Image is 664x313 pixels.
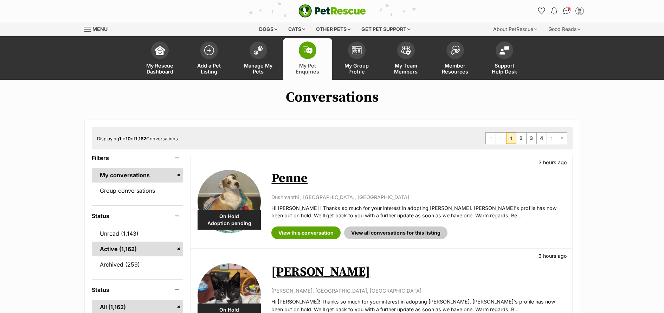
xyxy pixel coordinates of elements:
button: Notifications [549,5,560,17]
a: Active (1,162) [92,242,183,256]
div: Cats [283,22,310,36]
img: manage-my-pets-icon-02211641906a0b7f246fdf0571729dbe1e7629f14944591b6c1af311fb30b64b.svg [253,46,263,55]
a: View this conversation [271,226,341,239]
span: Member Resources [439,63,471,75]
span: My Group Profile [341,63,373,75]
a: My conversations [92,168,183,183]
strong: 1 [119,136,121,141]
div: Dogs [254,22,282,36]
img: group-profile-icon-3fa3cf56718a62981997c0bc7e787c4b2cf8bcc04b72c1350f741eb67cf2f40e.svg [352,46,362,55]
a: Page 2 [516,133,526,144]
a: Penne [271,171,308,186]
a: View all conversations for this listing [344,226,447,239]
p: 3 hours ago [539,252,567,260]
img: dashboard-icon-eb2f2d2d3e046f16d808141f083e7271f6b2e854fb5c12c21221c1fb7104beca.svg [155,45,165,55]
a: Menu [84,22,112,35]
span: Page 1 [506,133,516,144]
a: Next page [547,133,557,144]
strong: 10 [125,136,131,141]
a: My Team Members [381,38,431,80]
a: PetRescue [298,4,366,18]
div: On Hold [198,210,261,230]
img: help-desk-icon-fdf02630f3aa405de69fd3d07c3f3aa587a6932b1a1747fa1d2bba05be0121f9.svg [499,46,509,55]
span: Previous page [496,133,506,144]
img: add-pet-listing-icon-0afa8454b4691262ce3f59096e99ab1cd57d4a30225e0717b998d2c9b9846f56.svg [204,45,214,55]
img: Penne [198,170,261,233]
a: Page 4 [537,133,547,144]
img: member-resources-icon-8e73f808a243e03378d46382f2149f9095a855e16c252ad45f914b54edf8863c.svg [450,45,460,55]
span: My Team Members [390,63,422,75]
img: logo-e224e6f780fb5917bec1dbf3a21bbac754714ae5b6737aabdf751b685950b380.svg [298,4,366,18]
nav: Pagination [485,132,567,144]
p: Hi [PERSON_NAME] ! Thanks so much for your interest in adopting [PERSON_NAME]. [PERSON_NAME]'s pr... [271,204,565,219]
header: Status [92,287,183,293]
div: Good Reads [543,22,585,36]
a: Unread (1,143) [92,226,183,241]
span: Displaying to of Conversations [97,136,178,141]
div: Other pets [311,22,355,36]
a: Manage My Pets [234,38,283,80]
img: Belle Vie Animal Rescue profile pic [576,7,583,14]
ul: Account quick links [536,5,585,17]
span: Add a Pet Listing [193,63,225,75]
p: 3 hours ago [539,159,567,166]
strong: 1,162 [135,136,146,141]
img: team-members-icon-5396bd8760b3fe7c0b43da4ab00e1e3bb1a5d9ba89233759b79545d2d3fc5d0d.svg [401,46,411,55]
span: Menu [92,26,108,32]
button: My account [574,5,585,17]
span: My Rescue Dashboard [144,63,176,75]
a: Group conversations [92,183,183,198]
a: My Group Profile [332,38,381,80]
img: pet-enquiries-icon-7e3ad2cf08bfb03b45e93fb7055b45f3efa6380592205ae92323e6603595dc1f.svg [303,46,312,54]
p: [PERSON_NAME], [GEOGRAPHIC_DATA], [GEOGRAPHIC_DATA] [271,287,565,294]
a: Page 3 [527,133,536,144]
a: Conversations [561,5,573,17]
span: First page [486,133,496,144]
span: Adoption pending [198,220,261,227]
a: My Pet Enquiries [283,38,332,80]
a: Last page [557,133,567,144]
img: notifications-46538b983faf8c2785f20acdc204bb7945ddae34d4c08c2a6579f10ce5e182be.svg [551,7,557,14]
a: Add a Pet Listing [185,38,234,80]
p: Dushmanthi , [GEOGRAPHIC_DATA], [GEOGRAPHIC_DATA] [271,193,565,201]
div: About PetRescue [488,22,542,36]
header: Status [92,213,183,219]
span: My Pet Enquiries [292,63,323,75]
a: My Rescue Dashboard [135,38,185,80]
span: Support Help Desk [489,63,520,75]
div: Get pet support [356,22,415,36]
a: Favourites [536,5,547,17]
a: [PERSON_NAME] [271,264,370,280]
header: Filters [92,155,183,161]
span: Manage My Pets [243,63,274,75]
a: Support Help Desk [480,38,529,80]
p: Hi [PERSON_NAME]! Thanks so much for your interest in adopting [PERSON_NAME]. [PERSON_NAME]'s pro... [271,298,565,313]
a: Archived (259) [92,257,183,272]
img: chat-41dd97257d64d25036548639549fe6c8038ab92f7586957e7f3b1b290dea8141.svg [563,7,570,14]
a: Member Resources [431,38,480,80]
